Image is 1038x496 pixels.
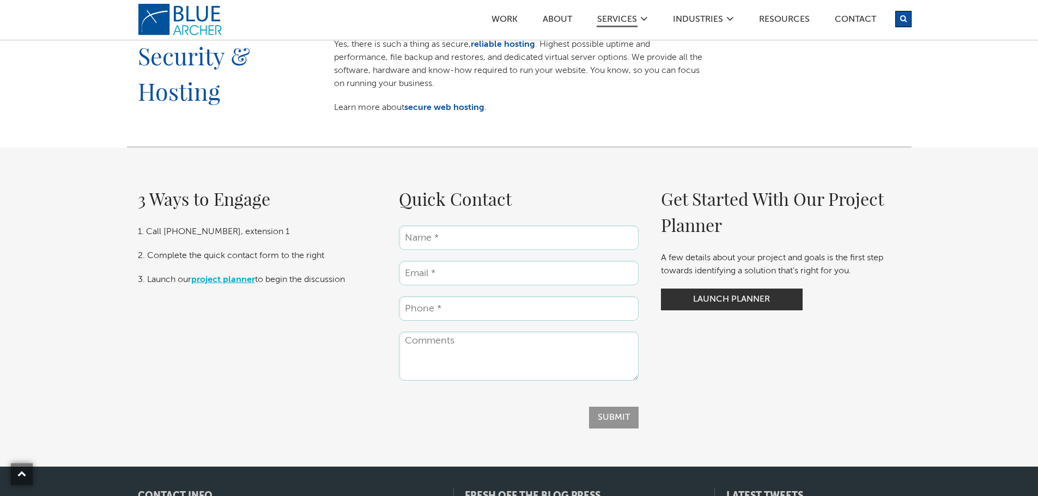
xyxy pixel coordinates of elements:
p: Learn more about . [334,101,705,114]
a: secure web hosting [404,103,484,112]
a: reliable hosting [471,40,535,49]
p: Yes, there is such a thing as secure, . Highest possible uptime and performance, file backup and ... [334,38,705,90]
a: ABOUT [542,15,573,27]
input: Phone * [399,296,639,321]
p: 1. Call [PHONE_NUMBER], extension 1 [138,225,378,238]
a: logo [138,3,225,36]
input: Email * [399,261,639,285]
a: Contact [834,15,877,27]
a: project planner [191,275,255,284]
a: Industries [672,15,724,27]
h2: Quick Contact [399,186,639,212]
a: Resources [758,15,810,27]
p: 3. Launch our to begin the discussion [138,273,378,286]
h2: Security & Hosting [138,38,292,130]
input: Name * [399,225,639,250]
h2: Get Started With Our Project Planner [661,186,901,238]
a: Work [491,15,518,27]
a: SERVICES [597,15,638,27]
a: Launch Planner [661,289,803,310]
p: A few details about your project and goals is the first step towards identifying a solution that'... [661,252,901,278]
p: 2. Complete the quick contact form to the right [138,249,378,262]
h2: 3 Ways to Engage [138,186,378,212]
input: Submit [589,407,639,428]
